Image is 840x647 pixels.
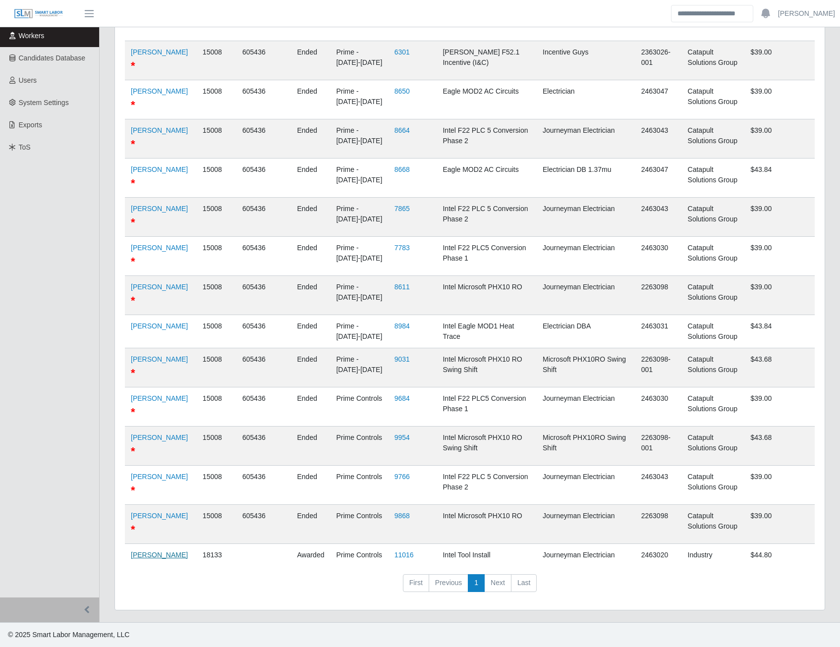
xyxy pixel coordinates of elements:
[291,387,330,427] td: ended
[394,551,414,559] a: 11016
[437,348,537,387] td: Intel Microsoft PHX10 RO Swing Shift
[131,294,135,307] span: DO NOT USE
[635,198,682,237] td: 2463043
[197,198,236,237] td: 15008
[291,315,330,348] td: ended
[682,348,745,387] td: Catapult Solutions Group
[635,348,682,387] td: 2263098-001
[437,544,537,567] td: Intel Tool Install
[744,348,815,387] td: $43.68
[131,177,135,189] span: DO NOT USE
[744,505,815,544] td: $39.00
[197,80,236,119] td: 15008
[537,198,635,237] td: Journeyman Electrician
[635,276,682,315] td: 2263098
[537,315,635,348] td: Electrician DBA
[744,198,815,237] td: $39.00
[131,367,135,379] span: DO NOT USE
[635,119,682,159] td: 2463043
[744,80,815,119] td: $39.00
[197,544,236,567] td: 18133
[197,466,236,505] td: 15008
[635,427,682,466] td: 2263098-001
[537,427,635,466] td: Microsoft PHX10RO Swing Shift
[394,48,410,56] a: 6301
[19,143,31,151] span: ToS
[437,315,537,348] td: Intel Eagle MOD1 Heat Trace
[437,427,537,466] td: Intel Microsoft PHX10 RO Swing Shift
[131,445,135,457] span: DO NOT USE
[330,387,388,427] td: Prime Controls
[537,505,635,544] td: Journeyman Electrician
[131,216,135,228] span: DO NOT USE
[682,505,745,544] td: Catapult Solutions Group
[291,80,330,119] td: ended
[197,505,236,544] td: 15008
[330,80,388,119] td: Prime - [DATE]-[DATE]
[537,119,635,159] td: Journeyman Electrician
[291,276,330,315] td: ended
[236,427,291,466] td: 605436
[131,87,188,95] a: [PERSON_NAME]
[330,466,388,505] td: Prime Controls
[744,159,815,198] td: $43.84
[197,119,236,159] td: 15008
[537,276,635,315] td: Journeyman Electrician
[125,574,815,600] nav: pagination
[682,159,745,198] td: Catapult Solutions Group
[197,315,236,348] td: 15008
[744,387,815,427] td: $39.00
[778,8,835,19] a: [PERSON_NAME]
[131,283,188,291] a: [PERSON_NAME]
[635,159,682,198] td: 2463047
[394,283,410,291] a: 8611
[19,99,69,107] span: System Settings
[537,466,635,505] td: Journeyman Electrician
[8,631,129,639] span: © 2025 Smart Labor Management, LLC
[330,237,388,276] td: Prime - [DATE]-[DATE]
[537,348,635,387] td: Microsoft PHX10RO Swing Shift
[635,80,682,119] td: 2463047
[394,205,410,213] a: 7865
[131,473,188,481] a: [PERSON_NAME]
[537,41,635,80] td: Incentive Guys
[437,159,537,198] td: Eagle MOD2 AC Circuits
[291,466,330,505] td: ended
[330,119,388,159] td: Prime - [DATE]-[DATE]
[236,198,291,237] td: 605436
[744,315,815,348] td: $43.84
[197,159,236,198] td: 15008
[437,119,537,159] td: Intel F22 PLC 5 Conversion Phase 2
[131,138,135,150] span: DO NOT USE
[468,574,485,592] a: 1
[330,505,388,544] td: Prime Controls
[131,322,188,330] a: [PERSON_NAME]
[236,119,291,159] td: 605436
[330,348,388,387] td: Prime - [DATE]-[DATE]
[635,387,682,427] td: 2463030
[682,544,745,567] td: Industry
[394,355,410,363] a: 9031
[635,466,682,505] td: 2463043
[131,355,188,363] a: [PERSON_NAME]
[537,159,635,198] td: Electrician DB 1.37mu
[131,484,135,496] span: DO NOT USE
[394,473,410,481] a: 9766
[437,387,537,427] td: Intel F22 PLC5 Conversion Phase 1
[682,466,745,505] td: Catapult Solutions Group
[437,466,537,505] td: Intel F22 PLC 5 Conversion Phase 2
[236,387,291,427] td: 605436
[671,5,753,22] input: Search
[537,544,635,567] td: Journeyman Electrician
[131,551,188,559] a: [PERSON_NAME]
[682,237,745,276] td: Catapult Solutions Group
[291,237,330,276] td: ended
[682,80,745,119] td: Catapult Solutions Group
[131,433,188,441] a: [PERSON_NAME]
[744,237,815,276] td: $39.00
[131,59,135,72] span: DO NOT USE
[437,237,537,276] td: Intel F22 PLC5 Conversion Phase 1
[236,466,291,505] td: 605436
[437,80,537,119] td: Eagle MOD2 AC Circuits
[291,427,330,466] td: ended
